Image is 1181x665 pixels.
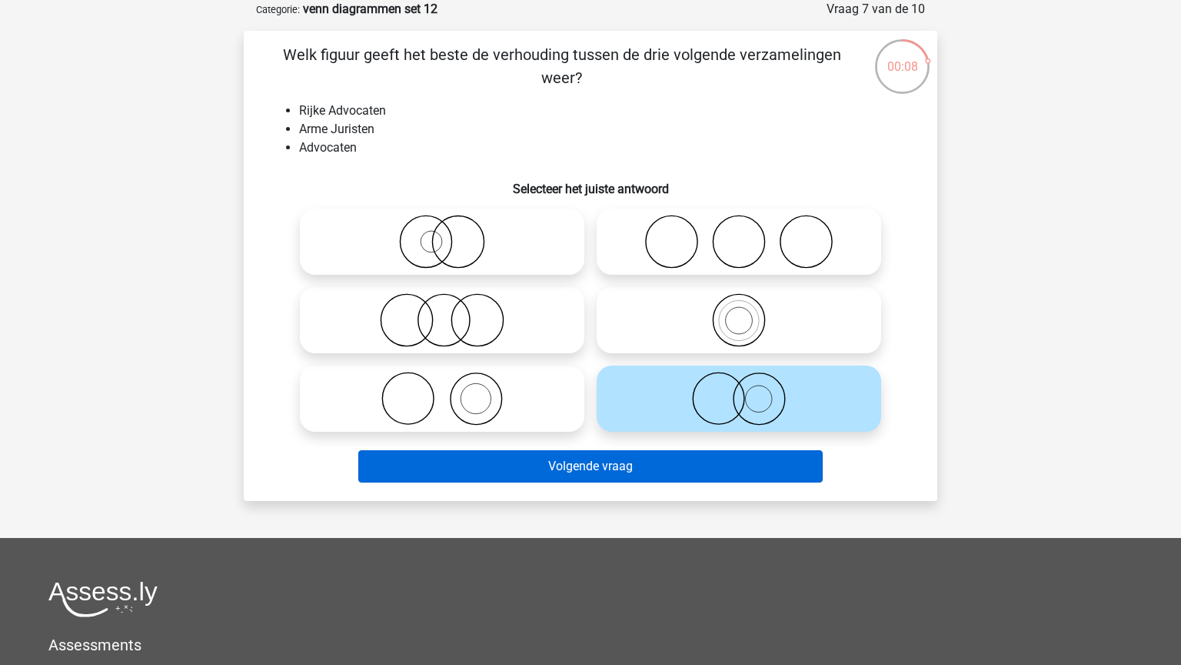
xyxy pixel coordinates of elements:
[268,43,855,89] p: Welk figuur geeft het beste de verhouding tussen de drie volgende verzamelingen weer?
[48,581,158,617] img: Assessly logo
[256,4,300,15] small: Categorie:
[303,2,437,16] strong: venn diagrammen set 12
[299,102,913,120] li: Rijke Advocaten
[299,120,913,139] li: Arme Juristen
[48,636,1133,654] h5: Assessments
[358,450,823,483] button: Volgende vraag
[873,38,931,76] div: 00:08
[299,139,913,157] li: Advocaten
[268,169,913,196] h6: Selecteer het juiste antwoord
